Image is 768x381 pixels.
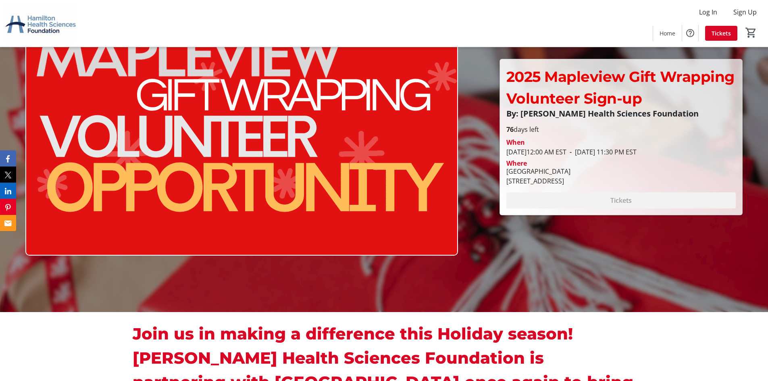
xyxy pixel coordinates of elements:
a: Home [653,26,682,41]
button: Log In [693,6,724,19]
div: [GEOGRAPHIC_DATA] [506,167,570,176]
span: 76 [506,125,514,134]
div: [STREET_ADDRESS] [506,176,570,186]
a: Tickets [705,26,737,41]
span: Log In [699,7,717,17]
span: 2025 Mapleview Gift Wrapping Volunteer Sign-up [506,68,735,107]
div: When [506,137,525,147]
img: Campaign CTA Media Photo [25,12,458,256]
div: Where [506,160,527,167]
span: Tickets [712,29,731,37]
button: Help [682,25,698,41]
img: Hamilton Health Sciences Foundation's Logo [5,3,77,44]
span: Sign Up [733,7,757,17]
span: [DATE] 12:00 AM EST [506,148,566,156]
span: Home [660,29,675,37]
p: By: [PERSON_NAME] Health Sciences Foundation [506,109,736,118]
button: Cart [744,25,758,40]
p: days left [506,125,736,134]
button: Sign Up [727,6,763,19]
span: [DATE] 11:30 PM EST [566,148,637,156]
span: - [566,148,575,156]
